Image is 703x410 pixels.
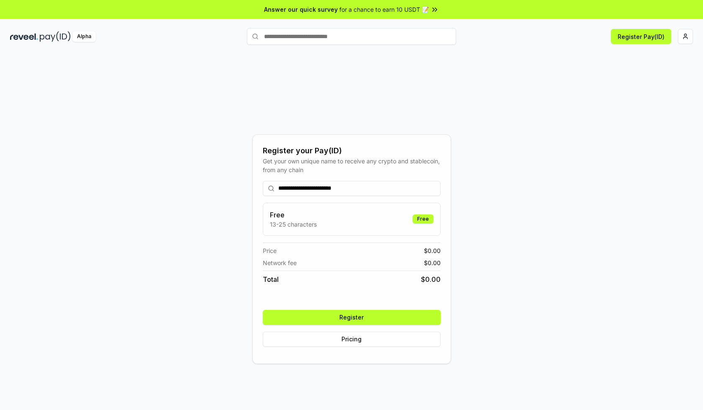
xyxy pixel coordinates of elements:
div: Register your Pay(ID) [263,145,441,157]
p: 13-25 characters [270,220,317,229]
span: Price [263,246,277,255]
button: Register Pay(ID) [611,29,671,44]
h3: Free [270,210,317,220]
div: Free [413,214,434,224]
span: Network fee [263,258,297,267]
button: Register [263,310,441,325]
div: Alpha [72,31,96,42]
span: $ 0.00 [424,258,441,267]
button: Pricing [263,332,441,347]
span: for a chance to earn 10 USDT 📝 [339,5,429,14]
img: pay_id [40,31,71,42]
span: Answer our quick survey [264,5,338,14]
span: $ 0.00 [421,274,441,284]
span: Total [263,274,279,284]
div: Get your own unique name to receive any crypto and stablecoin, from any chain [263,157,441,174]
img: reveel_dark [10,31,38,42]
span: $ 0.00 [424,246,441,255]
